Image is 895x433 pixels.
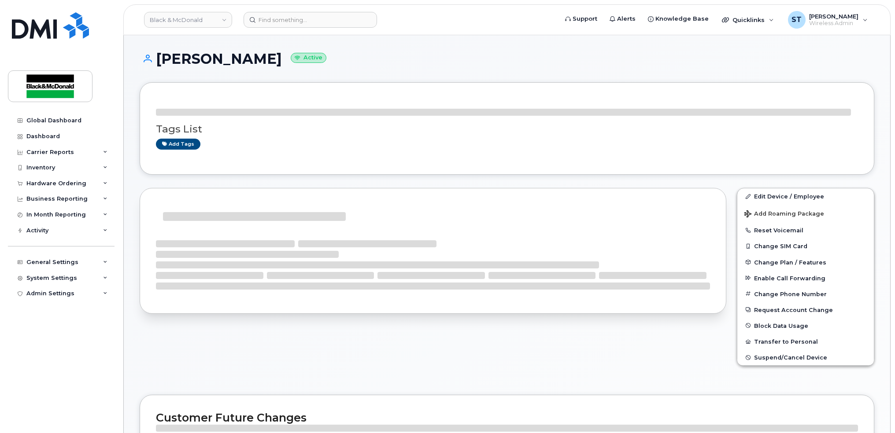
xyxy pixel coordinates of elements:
[737,302,874,318] button: Request Account Change
[140,51,874,66] h1: [PERSON_NAME]
[291,53,326,63] small: Active
[754,354,827,361] span: Suspend/Cancel Device
[737,254,874,270] button: Change Plan / Features
[737,318,874,334] button: Block Data Usage
[737,188,874,204] a: Edit Device / Employee
[737,349,874,365] button: Suspend/Cancel Device
[737,286,874,302] button: Change Phone Number
[156,411,858,424] h2: Customer Future Changes
[754,259,826,265] span: Change Plan / Features
[744,210,824,219] span: Add Roaming Package
[737,334,874,349] button: Transfer to Personal
[737,204,874,222] button: Add Roaming Package
[737,270,874,286] button: Enable Call Forwarding
[737,222,874,238] button: Reset Voicemail
[156,139,200,150] a: Add tags
[156,124,858,135] h3: Tags List
[737,238,874,254] button: Change SIM Card
[754,275,825,281] span: Enable Call Forwarding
